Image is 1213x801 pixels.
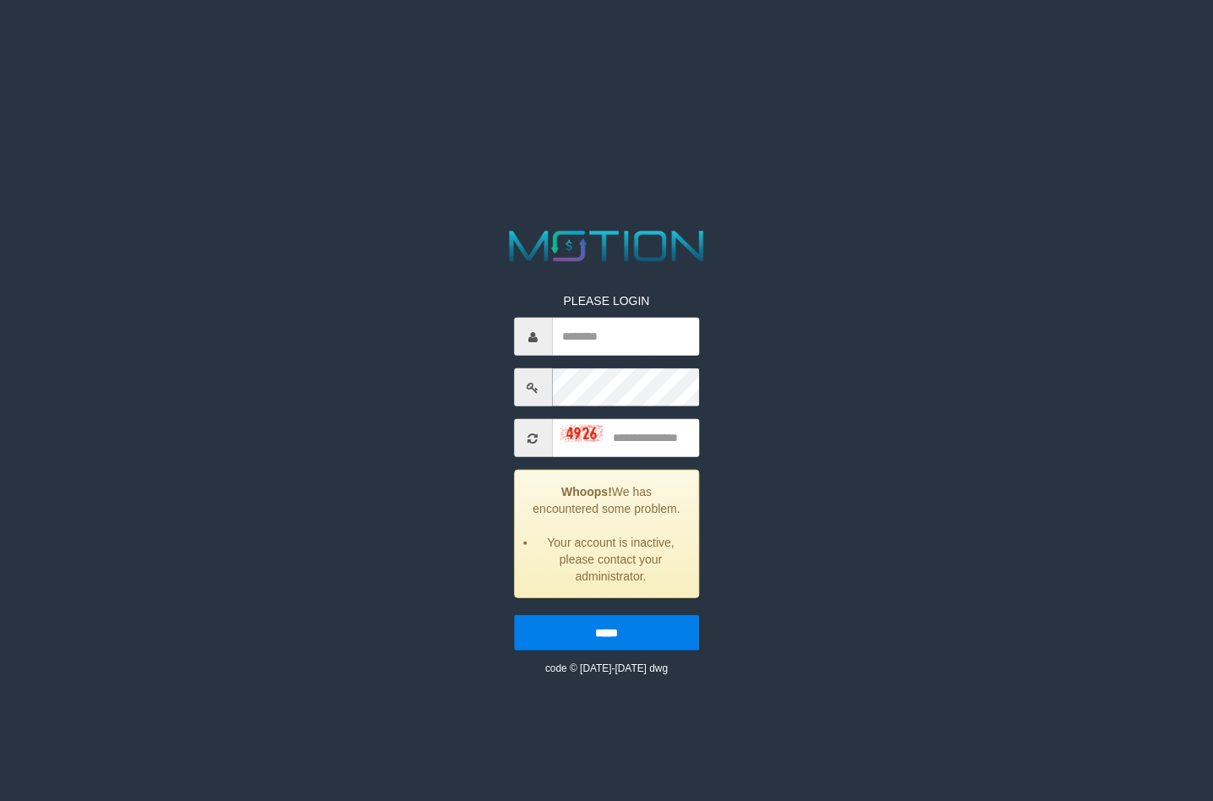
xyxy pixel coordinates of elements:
[514,470,699,598] div: We has encountered some problem.
[560,425,603,442] img: captcha
[500,226,713,267] img: MOTION_logo.png
[536,534,686,585] li: Your account is inactive, please contact your administrator.
[545,662,668,674] small: code © [DATE]-[DATE] dwg
[514,292,699,309] p: PLEASE LOGIN
[561,485,612,499] strong: Whoops!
